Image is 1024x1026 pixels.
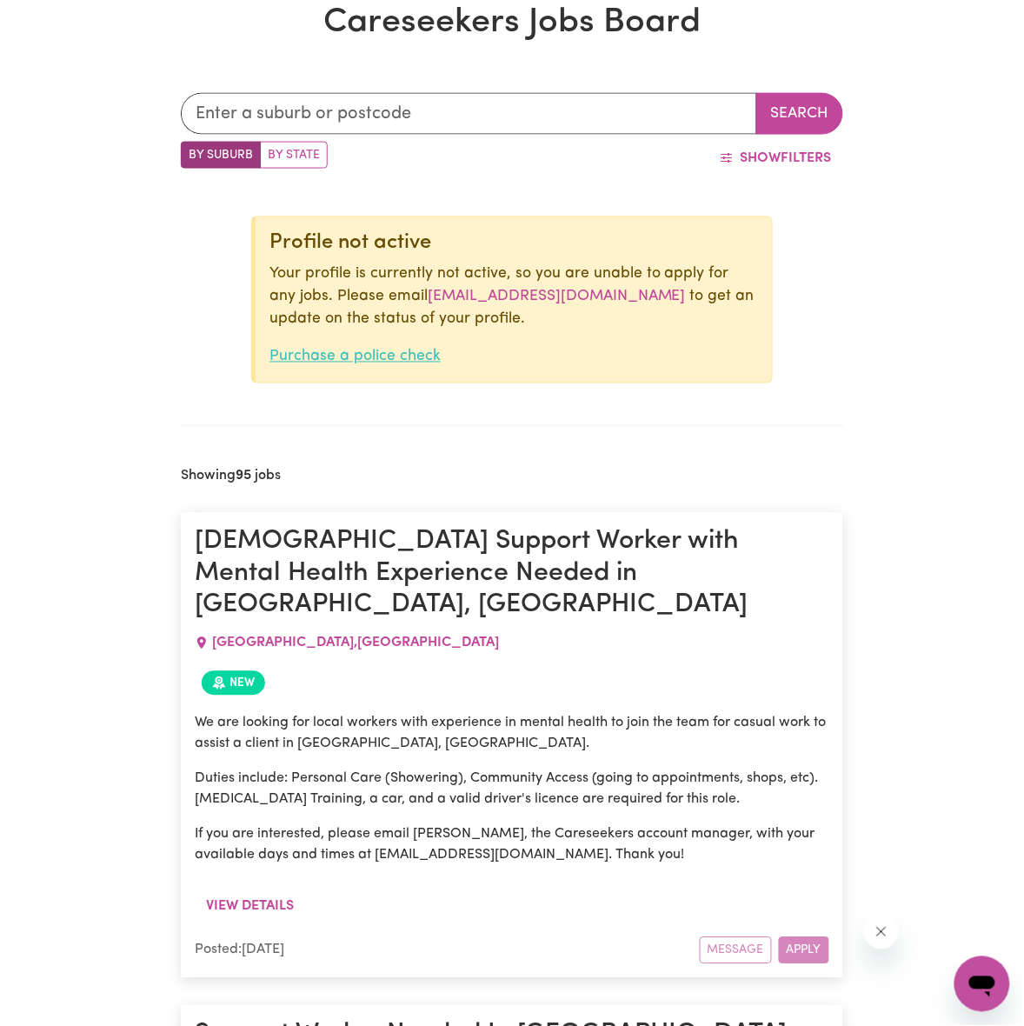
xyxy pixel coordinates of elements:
[195,527,828,622] h1: [DEMOGRAPHIC_DATA] Support Worker with Mental Health Experience Needed in [GEOGRAPHIC_DATA], [GEO...
[954,956,1010,1012] iframe: Button to launch messaging window
[708,142,843,175] button: ShowFilters
[195,713,828,755] p: We are looking for local workers with experience in mental health to join the team for casual wor...
[202,671,265,696] span: Job posted within the last 30 days
[269,263,758,332] p: Your profile is currently not active, so you are unable to apply for any jobs. Please email to ge...
[181,93,756,135] input: Enter a suburb or postcode
[864,915,899,949] iframe: Close message
[181,142,261,169] label: Search by suburb/post code
[756,93,843,135] button: Search
[10,12,105,26] span: Need any help?
[236,470,251,483] b: 95
[195,769,828,810] p: Duties include: Personal Care (Showering), Community Access (going to appointments, shops, etc). ...
[269,231,758,256] div: Profile not active
[181,469,281,485] h2: Showing jobs
[195,890,305,923] button: View details
[195,940,699,961] div: Posted: [DATE]
[260,142,328,169] label: Search by state
[741,151,781,165] span: Show
[195,824,828,866] p: If you are interested, please email [PERSON_NAME], the Careseekers account manager, with your ava...
[428,290,686,304] a: [EMAIL_ADDRESS][DOMAIN_NAME]
[269,350,441,364] a: Purchase a police check
[212,636,499,650] span: [GEOGRAPHIC_DATA] , [GEOGRAPHIC_DATA]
